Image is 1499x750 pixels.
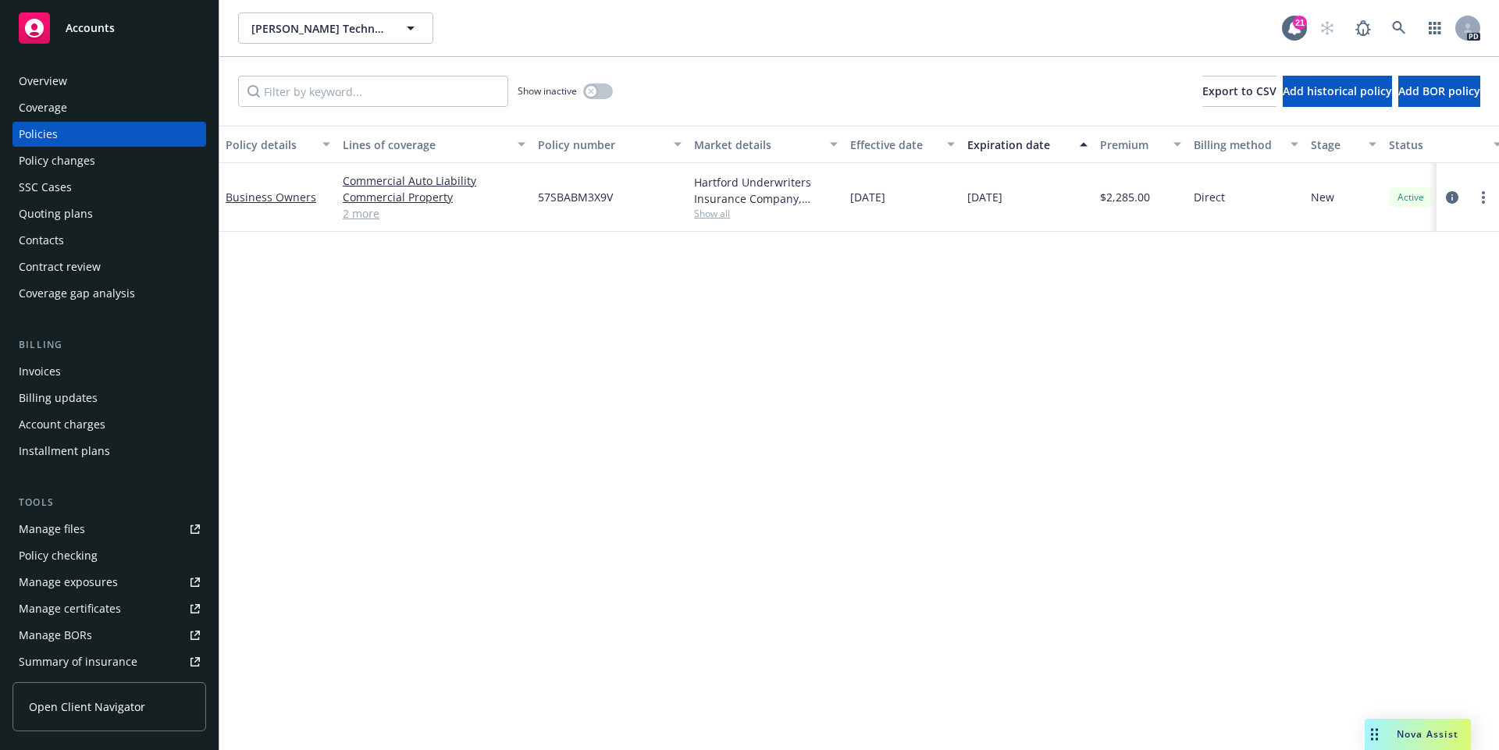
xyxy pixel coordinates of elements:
[1305,126,1383,163] button: Stage
[12,596,206,621] a: Manage certificates
[19,649,137,674] div: Summary of insurance
[19,201,93,226] div: Quoting plans
[19,281,135,306] div: Coverage gap analysis
[19,69,67,94] div: Overview
[12,148,206,173] a: Policy changes
[251,20,386,37] span: [PERSON_NAME] Technologies Inc.
[850,189,885,205] span: [DATE]
[1283,84,1392,98] span: Add historical policy
[12,122,206,147] a: Policies
[694,174,838,207] div: Hartford Underwriters Insurance Company, Hartford Insurance Group
[29,698,145,715] span: Open Client Navigator
[12,517,206,542] a: Manage files
[238,12,433,44] button: [PERSON_NAME] Technologies Inc.
[1443,188,1462,207] a: circleInformation
[19,122,58,147] div: Policies
[336,126,532,163] button: Lines of coverage
[518,84,577,98] span: Show inactive
[1194,137,1281,153] div: Billing method
[538,189,613,205] span: 57SBABM3X9V
[19,175,72,200] div: SSC Cases
[967,189,1002,205] span: [DATE]
[967,137,1070,153] div: Expiration date
[19,623,92,648] div: Manage BORs
[66,22,115,34] span: Accounts
[1312,12,1343,44] a: Start snowing
[19,386,98,411] div: Billing updates
[19,543,98,568] div: Policy checking
[12,570,206,595] a: Manage exposures
[12,95,206,120] a: Coverage
[1348,12,1379,44] a: Report a Bug
[12,281,206,306] a: Coverage gap analysis
[12,254,206,279] a: Contract review
[1202,84,1276,98] span: Export to CSV
[343,205,525,222] a: 2 more
[12,412,206,437] a: Account charges
[1398,76,1480,107] button: Add BOR policy
[1283,76,1392,107] button: Add historical policy
[19,439,110,464] div: Installment plans
[12,623,206,648] a: Manage BORs
[1365,719,1384,750] div: Drag to move
[1187,126,1305,163] button: Billing method
[961,126,1094,163] button: Expiration date
[12,69,206,94] a: Overview
[1419,12,1451,44] a: Switch app
[1397,727,1458,741] span: Nova Assist
[1202,76,1276,107] button: Export to CSV
[238,76,508,107] input: Filter by keyword...
[12,439,206,464] a: Installment plans
[1293,16,1307,30] div: 21
[19,95,67,120] div: Coverage
[226,137,313,153] div: Policy details
[12,201,206,226] a: Quoting plans
[12,543,206,568] a: Policy checking
[1100,137,1164,153] div: Premium
[12,495,206,510] div: Tools
[219,126,336,163] button: Policy details
[12,175,206,200] a: SSC Cases
[19,254,101,279] div: Contract review
[19,412,105,437] div: Account charges
[343,172,525,189] a: Commercial Auto Liability
[343,137,508,153] div: Lines of coverage
[12,386,206,411] a: Billing updates
[19,517,85,542] div: Manage files
[19,228,64,253] div: Contacts
[1094,126,1187,163] button: Premium
[19,359,61,384] div: Invoices
[1311,137,1359,153] div: Stage
[19,148,95,173] div: Policy changes
[19,570,118,595] div: Manage exposures
[12,337,206,353] div: Billing
[12,6,206,50] a: Accounts
[844,126,961,163] button: Effective date
[1100,189,1150,205] span: $2,285.00
[343,189,525,205] a: Commercial Property
[688,126,844,163] button: Market details
[694,207,838,220] span: Show all
[1383,12,1415,44] a: Search
[694,137,821,153] div: Market details
[12,649,206,674] a: Summary of insurance
[1194,189,1225,205] span: Direct
[850,137,938,153] div: Effective date
[1398,84,1480,98] span: Add BOR policy
[532,126,688,163] button: Policy number
[19,596,121,621] div: Manage certificates
[1395,190,1426,204] span: Active
[1365,719,1471,750] button: Nova Assist
[1389,137,1484,153] div: Status
[1474,188,1493,207] a: more
[12,359,206,384] a: Invoices
[12,228,206,253] a: Contacts
[538,137,664,153] div: Policy number
[1311,189,1334,205] span: New
[226,190,316,204] a: Business Owners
